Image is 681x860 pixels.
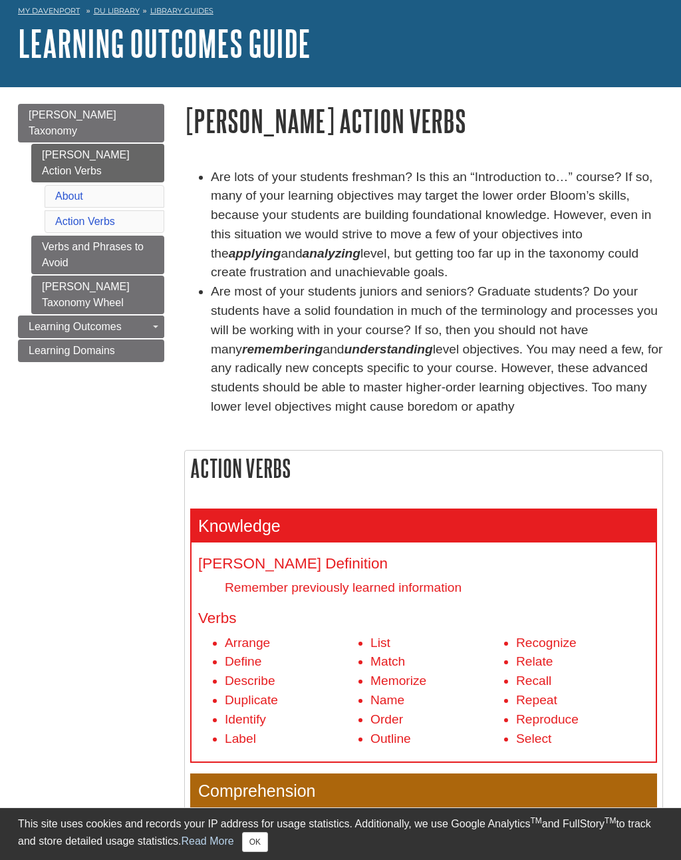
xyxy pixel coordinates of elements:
li: Memorize [370,672,503,691]
li: Select [516,730,649,749]
sup: TM [605,816,616,825]
nav: breadcrumb [18,2,663,23]
a: Action Verbs [55,216,115,227]
li: Define [225,652,358,672]
li: Are lots of your students freshman? Is this an “Introduction to…” course? If so, many of your lea... [211,168,663,283]
a: Learning Outcomes [18,316,164,338]
li: Recall [516,672,649,691]
a: About [55,190,83,202]
li: Arrange [225,634,358,653]
em: understanding [344,342,433,356]
sup: TM [530,816,541,825]
span: Learning Outcomes [29,321,122,332]
dd: Remember previously learned information [225,578,649,596]
li: Match [370,652,503,672]
a: DU Library [94,6,140,15]
h4: Verbs [198,610,649,627]
li: Order [370,710,503,730]
h4: [PERSON_NAME] Definition [198,556,649,572]
li: Name [370,691,503,710]
span: Learning Domains [29,345,115,356]
em: remembering [242,342,323,356]
li: Are most of your students juniors and seniors? Graduate students? Do your students have a solid f... [211,282,663,417]
h2: Action Verbs [185,451,662,486]
li: Reproduce [516,710,649,730]
h3: Comprehension [192,775,656,807]
div: This site uses cookies and records your IP address for usage statistics. Additionally, we use Goo... [18,816,663,852]
li: Describe [225,672,358,691]
a: [PERSON_NAME] Action Verbs [31,144,164,182]
a: Read More [181,835,233,847]
li: List [370,634,503,653]
span: [PERSON_NAME] Taxonomy [29,109,116,136]
li: Duplicate [225,691,358,710]
button: Close [242,832,268,852]
li: Label [225,730,358,749]
li: Recognize [516,634,649,653]
strong: analyzing [303,246,360,260]
li: Outline [370,730,503,749]
h1: [PERSON_NAME] Action Verbs [184,104,663,138]
a: Verbs and Phrases to Avoid [31,236,164,274]
h3: Knowledge [192,510,656,542]
li: Repeat [516,691,649,710]
a: My Davenport [18,5,80,17]
a: [PERSON_NAME] Taxonomy [18,104,164,142]
li: Relate [516,652,649,672]
strong: applying [229,246,281,260]
a: Learning Domains [18,339,164,362]
a: Learning Outcomes Guide [18,23,311,64]
div: Guide Page Menu [18,104,164,362]
a: [PERSON_NAME] Taxonomy Wheel [31,276,164,314]
li: Identify [225,710,358,730]
a: Library Guides [150,6,213,15]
